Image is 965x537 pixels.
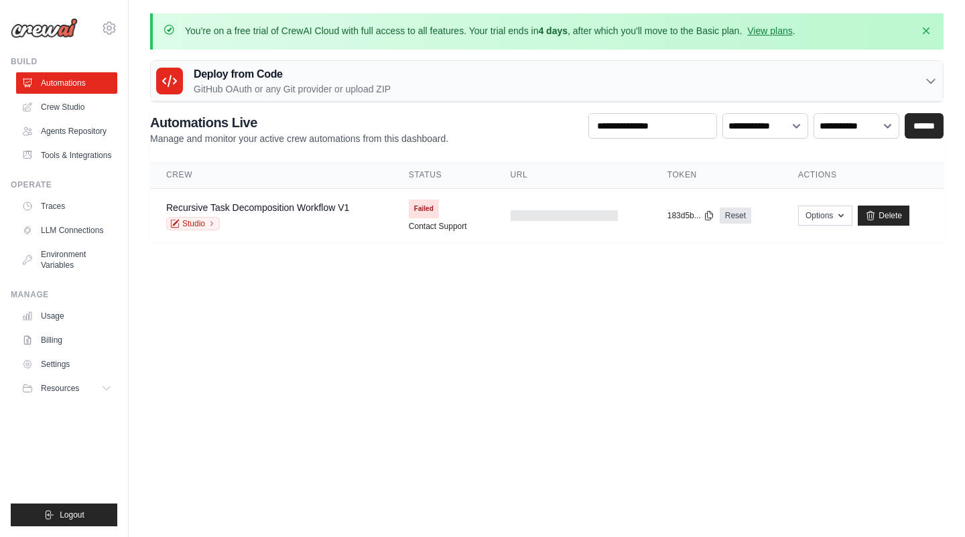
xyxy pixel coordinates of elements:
[782,161,944,189] th: Actions
[185,24,795,37] p: You're on a free trial of CrewAI Cloud with full access to all features. Your trial ends in , aft...
[16,220,117,241] a: LLM Connections
[11,504,117,526] button: Logout
[16,378,117,399] button: Resources
[16,244,117,276] a: Environment Variables
[11,18,78,38] img: Logo
[16,354,117,375] a: Settings
[409,200,439,218] span: Failed
[409,221,467,232] a: Contact Support
[194,82,391,96] p: GitHub OAuth or any Git provider or upload ZIP
[11,179,117,190] div: Operate
[166,217,220,230] a: Studio
[538,25,568,36] strong: 4 days
[150,113,448,132] h2: Automations Live
[16,72,117,94] a: Automations
[651,161,782,189] th: Token
[720,208,751,224] a: Reset
[16,121,117,142] a: Agents Repository
[11,56,117,67] div: Build
[16,96,117,118] a: Crew Studio
[747,25,792,36] a: View plans
[41,383,79,394] span: Resources
[16,196,117,217] a: Traces
[858,206,909,226] a: Delete
[798,206,852,226] button: Options
[150,161,393,189] th: Crew
[495,161,651,189] th: URL
[194,66,391,82] h3: Deploy from Code
[60,510,84,520] span: Logout
[16,145,117,166] a: Tools & Integrations
[150,132,448,145] p: Manage and monitor your active crew automations from this dashboard.
[11,289,117,300] div: Manage
[166,202,349,213] a: Recursive Task Decomposition Workflow V1
[16,329,117,351] a: Billing
[16,305,117,327] a: Usage
[393,161,495,189] th: Status
[667,210,714,221] button: 183d5b...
